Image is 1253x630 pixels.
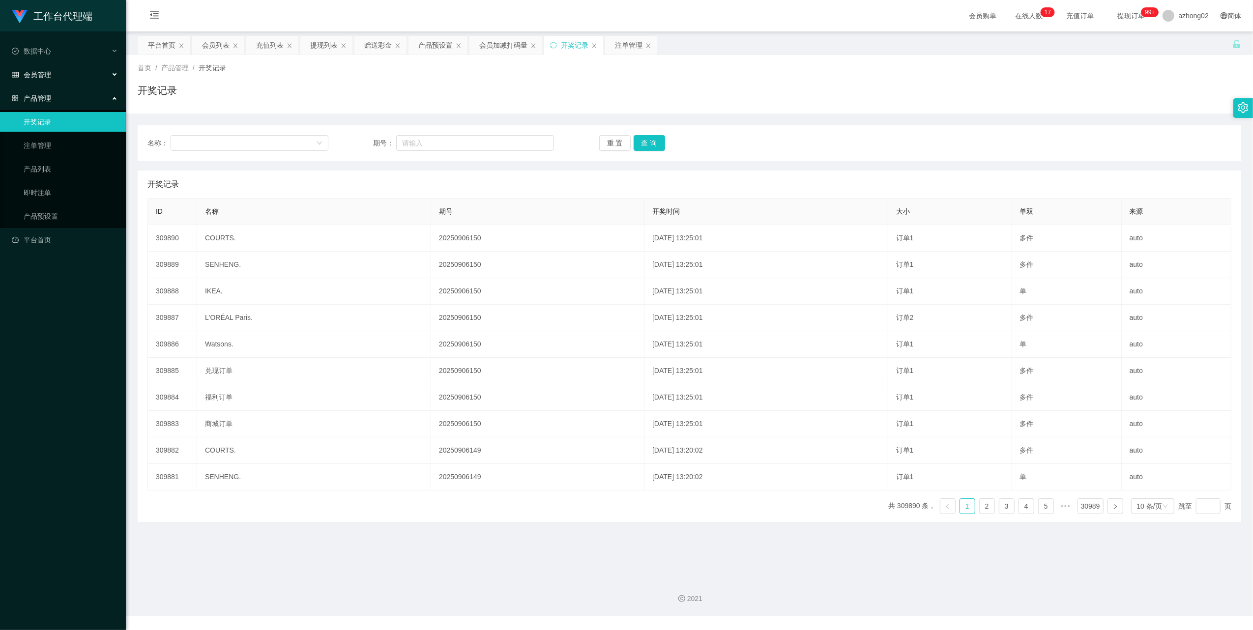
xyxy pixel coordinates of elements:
a: 4 [1019,499,1034,514]
h1: 工作台代理端 [33,0,92,32]
td: auto [1122,252,1231,278]
i: 图标: down [317,140,322,147]
span: 名称： [147,138,171,148]
i: 图标: close [233,43,238,49]
td: 20250906150 [431,411,644,437]
a: 工作台代理端 [12,12,92,20]
td: auto [1122,437,1231,464]
span: 来源 [1130,207,1143,215]
a: 5 [1039,499,1053,514]
td: auto [1122,331,1231,358]
td: 商城订单 [197,411,431,437]
li: 上一页 [940,498,956,514]
td: COURTS. [197,437,431,464]
span: 多件 [1020,446,1034,454]
li: 共 309890 条， [888,498,936,514]
i: 图标: close [645,43,651,49]
span: 在线人数 [1010,12,1048,19]
a: 3 [999,499,1014,514]
span: 单 [1020,473,1027,481]
h1: 开奖记录 [138,83,177,98]
span: ••• [1058,498,1074,514]
i: 图标: appstore-o [12,95,19,102]
td: auto [1122,411,1231,437]
td: auto [1122,464,1231,490]
td: 309890 [148,225,197,252]
td: auto [1122,358,1231,384]
td: 20250906150 [431,225,644,252]
li: 30989 [1078,498,1104,514]
td: auto [1122,278,1231,305]
td: [DATE] 13:25:01 [644,225,888,252]
i: 图标: close [456,43,462,49]
td: 309889 [148,252,197,278]
span: ID [156,207,163,215]
i: 图标: close [395,43,401,49]
span: 订单1 [896,260,914,268]
i: 图标: unlock [1232,40,1241,49]
span: / [155,64,157,72]
span: 多件 [1020,234,1034,242]
div: 开奖记录 [561,36,588,55]
span: 期号 [439,207,453,215]
td: 20250906150 [431,252,644,278]
span: 订单1 [896,420,914,428]
span: 充值订单 [1061,12,1099,19]
span: 开奖记录 [199,64,226,72]
p: 7 [1048,7,1051,17]
td: 309886 [148,331,197,358]
a: 产品列表 [24,159,118,179]
td: 309884 [148,384,197,411]
div: 平台首页 [148,36,175,55]
td: Watsons. [197,331,431,358]
span: 多件 [1020,367,1034,374]
span: 单 [1020,287,1027,295]
i: 图标: sync [550,42,557,49]
td: COURTS. [197,225,431,252]
span: 单 [1020,340,1027,348]
span: 多件 [1020,260,1034,268]
td: auto [1122,305,1231,331]
span: 提现订单 [1112,12,1150,19]
button: 重 置 [599,135,631,151]
span: 单双 [1020,207,1034,215]
a: 1 [960,499,975,514]
span: 开奖记录 [147,178,179,190]
td: [DATE] 13:25:01 [644,331,888,358]
div: 赠送彩金 [364,36,392,55]
i: 图标: copyright [678,595,685,602]
span: 多件 [1020,420,1034,428]
td: auto [1122,384,1231,411]
span: 订单1 [896,473,914,481]
i: 图标: right [1112,504,1118,510]
td: [DATE] 13:20:02 [644,437,888,464]
span: 首页 [138,64,151,72]
span: 产品管理 [161,64,189,72]
i: 图标: close [530,43,536,49]
td: 福利订单 [197,384,431,411]
a: 即时注单 [24,183,118,202]
i: 图标: menu-fold [138,0,171,32]
i: 图标: close [341,43,347,49]
span: 大小 [896,207,910,215]
i: 图标: close [591,43,597,49]
a: 开奖记录 [24,112,118,132]
span: 多件 [1020,393,1034,401]
div: 产品预设置 [418,36,453,55]
td: IKEA. [197,278,431,305]
td: L'ORÉAL Paris. [197,305,431,331]
div: 2021 [134,594,1245,604]
a: 注单管理 [24,136,118,155]
img: logo.9652507e.png [12,10,28,24]
td: 309881 [148,464,197,490]
input: 请输入 [396,135,554,151]
i: 图标: setting [1238,102,1249,113]
span: 订单1 [896,287,914,295]
a: 图标: dashboard平台首页 [12,230,118,250]
span: 会员管理 [12,71,51,79]
td: 309888 [148,278,197,305]
td: 309882 [148,437,197,464]
td: SENHENG. [197,252,431,278]
i: 图标: global [1221,12,1227,19]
